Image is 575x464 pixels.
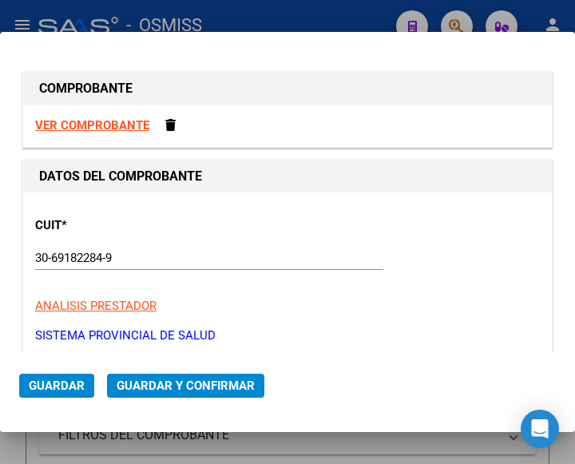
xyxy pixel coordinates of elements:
a: VER COMPROBANTE [35,118,149,133]
span: Guardar [29,379,85,393]
button: Guardar [19,374,94,398]
p: SISTEMA PROVINCIAL DE SALUD [35,327,540,345]
div: Open Intercom Messenger [521,410,559,448]
button: Guardar y Confirmar [107,374,264,398]
span: Guardar y Confirmar [117,379,255,393]
p: CUIT [35,216,187,235]
strong: DATOS DEL COMPROBANTE [39,169,202,184]
span: ANALISIS PRESTADOR [35,299,157,313]
strong: COMPROBANTE [39,81,133,96]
